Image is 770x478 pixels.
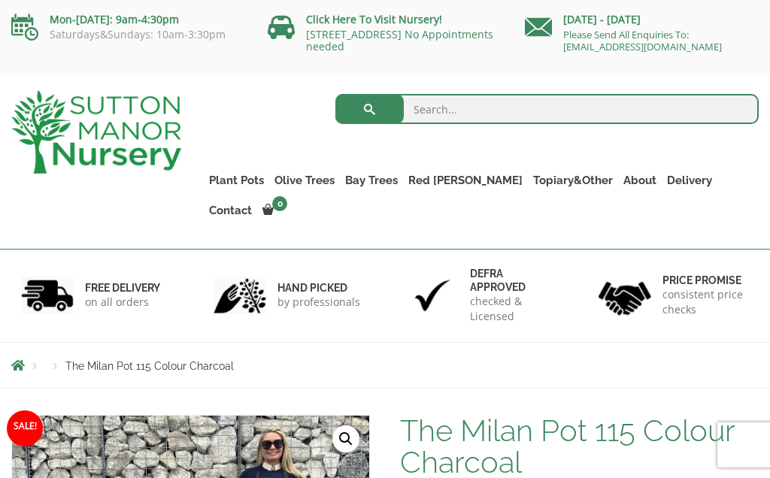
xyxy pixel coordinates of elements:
[528,170,618,191] a: Topiary&Other
[65,360,234,372] span: The Milan Pot 115 Colour Charcoal
[662,287,749,317] p: consistent price checks
[563,28,722,53] a: Please Send All Enquiries To: [EMAIL_ADDRESS][DOMAIN_NAME]
[11,29,245,41] p: Saturdays&Sundays: 10am-3:30pm
[599,272,651,318] img: 4.jpg
[335,94,759,124] input: Search...
[277,295,360,310] p: by professionals
[277,281,360,295] h6: hand picked
[400,415,759,478] h1: The Milan Pot 115 Colour Charcoal
[7,410,43,446] span: Sale!
[340,170,403,191] a: Bay Trees
[11,359,759,371] nav: Breadcrumbs
[214,277,266,315] img: 2.jpg
[204,200,257,221] a: Contact
[306,12,442,26] a: Click Here To Visit Nursery!
[470,294,556,324] p: checked & Licensed
[406,277,459,315] img: 3.jpg
[272,196,287,211] span: 0
[21,277,74,315] img: 1.jpg
[618,170,662,191] a: About
[11,11,245,29] p: Mon-[DATE]: 9am-4:30pm
[204,170,269,191] a: Plant Pots
[662,170,717,191] a: Delivery
[525,11,759,29] p: [DATE] - [DATE]
[257,200,292,221] a: 0
[11,90,181,174] img: logo
[85,281,160,295] h6: FREE DELIVERY
[332,425,359,452] a: View full-screen image gallery
[403,170,528,191] a: Red [PERSON_NAME]
[306,27,493,53] a: [STREET_ADDRESS] No Appointments needed
[85,295,160,310] p: on all orders
[662,274,749,287] h6: Price promise
[470,267,556,294] h6: Defra approved
[269,170,340,191] a: Olive Trees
